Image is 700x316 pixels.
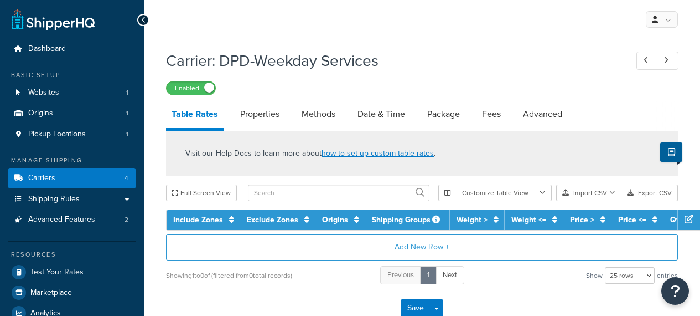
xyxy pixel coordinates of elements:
a: Advanced Features2 [8,210,136,230]
a: Previous Record [636,52,658,70]
a: Fees [476,101,506,128]
a: Origins [322,214,348,226]
a: Properties [235,101,285,128]
span: Marketplace [30,288,72,298]
a: Pickup Locations1 [8,124,136,145]
a: Qty > [670,214,689,226]
div: Manage Shipping [8,156,136,165]
span: Advanced Features [28,215,95,225]
button: Import CSV [556,185,621,201]
input: Search [248,185,429,201]
div: Resources [8,250,136,259]
button: Export CSV [621,185,678,201]
p: Visit our Help Docs to learn more about . [185,147,435,160]
a: Next [435,266,464,284]
a: Origins1 [8,103,136,124]
a: Previous [380,266,421,284]
button: Show Help Docs [660,142,682,162]
span: Shipping Rules [28,195,80,204]
span: 2 [125,215,128,225]
div: Basic Setup [8,70,136,80]
span: entries [657,268,678,283]
label: Enabled [167,81,215,95]
a: Shipping Rules [8,189,136,210]
a: Table Rates [166,101,224,131]
a: Dashboard [8,39,136,59]
span: 4 [125,174,128,183]
li: Pickup Locations [8,124,136,145]
button: Add New Row + [166,234,678,261]
button: Full Screen View [166,185,237,201]
span: Pickup Locations [28,130,86,139]
li: Carriers [8,168,136,188]
button: Open Resource Center [661,277,689,305]
a: Include Zones [173,214,223,226]
a: Price > [570,214,594,226]
a: Websites1 [8,83,136,103]
a: Package [422,101,465,128]
span: Show [586,268,603,283]
a: Exclude Zones [247,214,298,226]
span: Origins [28,109,53,118]
span: 1 [126,109,128,118]
h1: Carrier: DPD-Weekday Services [166,50,616,72]
a: Next Record [657,52,678,70]
a: how to set up custom table rates [322,147,434,159]
span: 1 [126,88,128,98]
a: Marketplace [8,283,136,303]
a: Weight > [457,214,488,226]
a: Weight <= [511,214,546,226]
button: Customize Table View [438,185,552,201]
th: Shipping Groups [365,210,450,230]
span: Websites [28,88,59,98]
span: 1 [126,130,128,139]
div: Showing 1 to 0 of (filtered from 0 total records) [166,268,292,283]
span: Carriers [28,174,55,183]
a: Carriers4 [8,168,136,188]
li: Websites [8,83,136,103]
span: Next [443,269,457,280]
a: Methods [296,101,341,128]
a: Price <= [618,214,646,226]
a: Advanced [517,101,568,128]
li: Origins [8,103,136,124]
a: Test Your Rates [8,262,136,282]
span: Previous [387,269,414,280]
li: Advanced Features [8,210,136,230]
span: Dashboard [28,44,66,54]
a: Date & Time [352,101,411,128]
a: 1 [420,266,437,284]
span: Test Your Rates [30,268,84,277]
